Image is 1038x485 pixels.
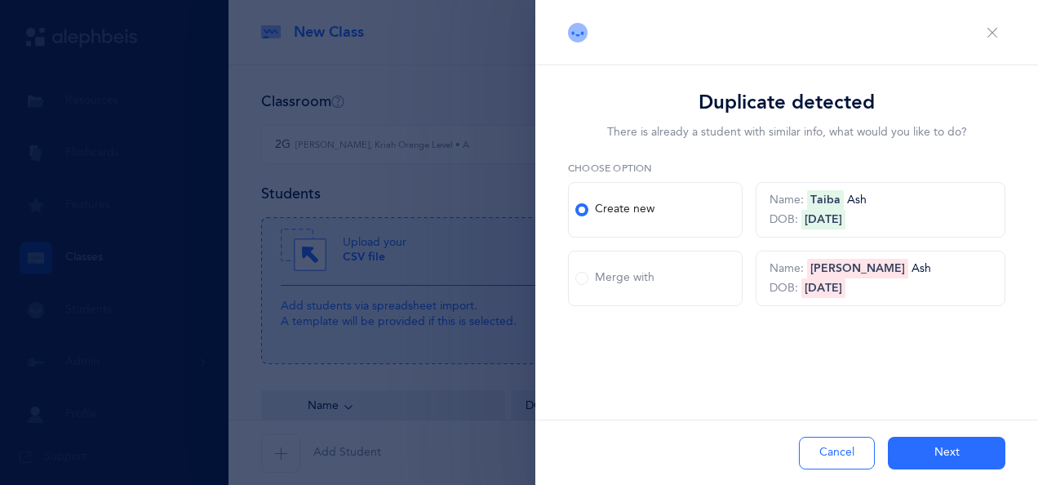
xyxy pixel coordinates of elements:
[770,194,804,207] span: Name:
[888,437,1005,469] button: Next
[807,259,908,278] span: [PERSON_NAME]
[847,194,867,207] span: Ash
[799,437,875,469] button: Cancel
[568,122,1005,141] div: There is already a student with similar info, what would you like to do?
[575,202,654,218] div: Create new
[807,190,844,210] span: Taiba
[770,213,798,226] span: DOB:
[770,262,804,275] span: Name:
[575,270,654,287] div: Merge with
[568,161,1005,176] label: Choose option
[801,210,845,229] span: [DATE]
[770,282,798,295] span: DOB:
[912,262,931,275] span: Ash
[801,278,845,298] span: [DATE]
[568,91,1005,115] h3: Duplicate detected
